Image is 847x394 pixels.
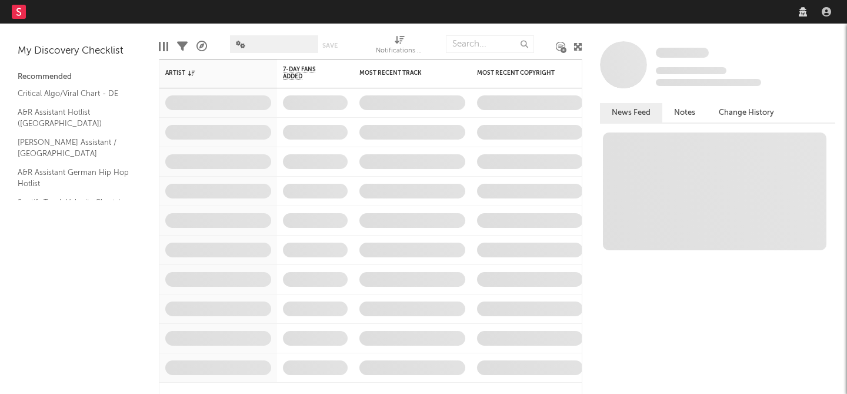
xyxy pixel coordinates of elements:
span: 0 fans last week [656,79,761,86]
div: Notifications (Artist) [376,44,423,58]
button: Save [322,42,338,49]
button: Notes [662,103,707,122]
a: Critical Algo/Viral Chart - DE [18,87,129,100]
div: Edit Columns [159,29,168,64]
div: Most Recent Copyright [477,69,565,77]
a: A&R Assistant Hotlist ([GEOGRAPHIC_DATA]) [18,106,129,130]
div: Artist [165,69,254,77]
div: A&R Pipeline [196,29,207,64]
span: Tracking Since: [DATE] [656,67,726,74]
a: Spotify Track Velocity Chart / DE [18,196,129,220]
div: Recommended [18,70,141,84]
button: News Feed [600,103,662,122]
div: Filters [177,29,188,64]
a: Some Artist [656,47,709,59]
div: Notifications (Artist) [376,29,423,64]
a: [PERSON_NAME] Assistant / [GEOGRAPHIC_DATA] [18,136,129,160]
span: 7-Day Fans Added [283,66,330,80]
input: Search... [446,35,534,53]
button: Change History [707,103,786,122]
div: My Discovery Checklist [18,44,141,58]
div: Most Recent Track [359,69,448,77]
a: A&R Assistant German Hip Hop Hotlist [18,166,129,190]
span: Some Artist [656,48,709,58]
